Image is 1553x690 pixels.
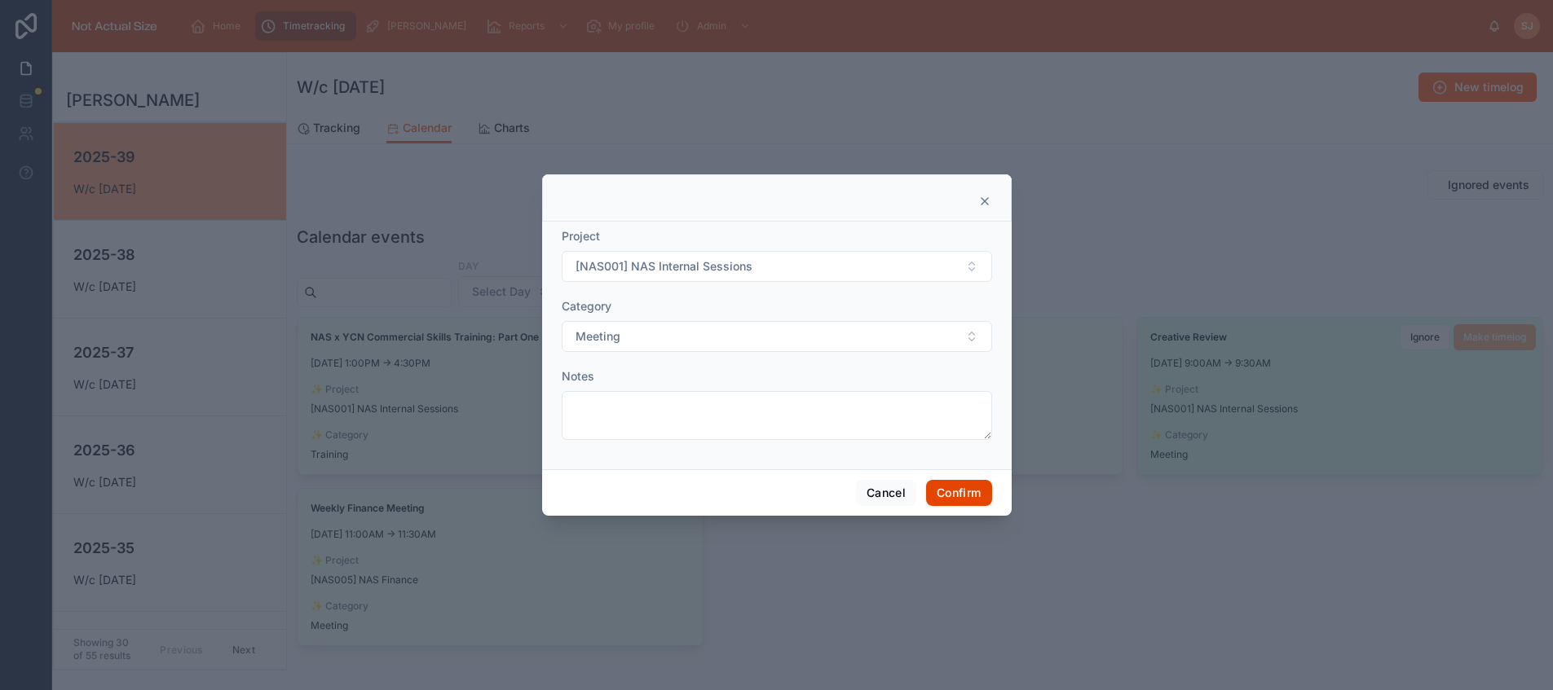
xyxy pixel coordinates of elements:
button: Confirm [926,480,991,506]
button: Select Button [562,251,992,282]
span: Project [562,229,600,243]
button: Select Button [562,321,992,352]
span: Meeting [576,328,620,345]
span: Notes [562,369,594,383]
span: [NAS001] NAS Internal Sessions [576,258,752,275]
button: Cancel [856,480,916,506]
span: Category [562,299,611,313]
